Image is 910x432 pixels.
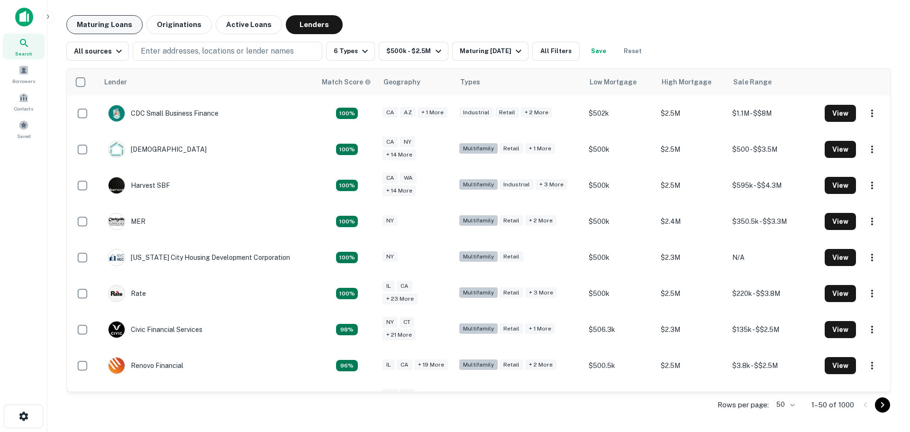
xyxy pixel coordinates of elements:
[414,359,448,370] div: + 19 more
[656,348,728,384] td: $2.5M
[382,251,398,262] div: NY
[500,215,523,226] div: Retail
[382,149,416,160] div: + 14 more
[525,143,555,154] div: + 1 more
[460,46,524,57] div: Maturing [DATE]
[336,144,358,155] div: Capitalize uses an advanced AI algorithm to match your search with the best lender. The match sco...
[773,398,796,412] div: 50
[728,203,820,239] td: $350.5k - $$3.3M
[108,177,170,194] div: Harvest SBF
[825,141,856,158] button: View
[584,131,655,167] td: $500k
[521,107,552,118] div: + 2 more
[3,34,45,59] div: Search
[459,143,498,154] div: Multifamily
[500,287,523,298] div: Retail
[382,215,398,226] div: NY
[3,116,45,142] a: Saved
[656,95,728,131] td: $2.5M
[17,132,31,140] span: Saved
[397,281,412,292] div: CA
[825,105,856,122] button: View
[584,69,655,95] th: Low Mortgage
[584,312,655,348] td: $506.3k
[525,287,557,298] div: + 3 more
[336,360,358,371] div: Capitalize uses an advanced AI algorithm to match your search with the best lender. The match sco...
[863,356,910,402] iframe: Chat Widget
[584,239,655,276] td: $500k
[500,143,523,154] div: Retail
[656,203,728,239] td: $2.4M
[825,213,856,230] button: View
[728,239,820,276] td: N/A
[379,42,448,61] button: $500k - $2.5M
[728,167,820,203] td: $595k - $$4.3M
[525,323,555,334] div: + 1 more
[322,77,371,87] div: Capitalize uses an advanced AI algorithm to match your search with the best lender. The match sco...
[108,141,207,158] div: [DEMOGRAPHIC_DATA]
[825,249,856,266] button: View
[825,321,856,338] button: View
[584,348,655,384] td: $500.5k
[108,105,218,122] div: CDC Small Business Finance
[397,359,412,370] div: CA
[718,399,769,411] p: Rows per page:
[109,105,125,121] img: picture
[15,50,32,57] span: Search
[460,76,480,88] div: Types
[216,15,282,34] button: Active Loans
[459,359,498,370] div: Multifamily
[336,288,358,299] div: Capitalize uses an advanced AI algorithm to match your search with the best lender. The match sco...
[452,42,528,61] button: Maturing [DATE]
[536,179,567,190] div: + 3 more
[109,322,125,338] img: picture
[500,251,523,262] div: Retail
[383,76,420,88] div: Geography
[99,69,316,95] th: Lender
[108,285,146,302] div: Rate
[400,317,414,328] div: CT
[656,384,728,420] td: $1.6M
[400,389,414,400] div: FL
[322,77,369,87] h6: Match Score
[66,42,129,61] button: All sources
[495,107,519,118] div: Retail
[728,312,820,348] td: $135k - $$2.5M
[500,323,523,334] div: Retail
[109,285,125,302] img: picture
[3,61,45,87] a: Borrowers
[382,389,398,400] div: CA
[133,42,322,61] button: Enter addresses, locations or lender names
[108,213,146,230] div: MER
[459,107,493,118] div: Industrial
[525,359,556,370] div: + 2 more
[825,285,856,302] button: View
[825,357,856,374] button: View
[382,107,398,118] div: CA
[12,77,35,85] span: Borrowers
[455,69,584,95] th: Types
[382,173,398,184] div: CA
[656,69,728,95] th: High Mortgage
[459,323,498,334] div: Multifamily
[336,252,358,263] div: Capitalize uses an advanced AI algorithm to match your search with the best lender. The match sco...
[811,399,854,411] p: 1–50 of 1000
[14,105,33,112] span: Contacts
[316,69,378,95] th: Capitalize uses an advanced AI algorithm to match your search with the best lender. The match sco...
[382,185,416,196] div: + 14 more
[459,287,498,298] div: Multifamily
[728,131,820,167] td: $500 - $$3.5M
[382,137,398,147] div: CA
[656,239,728,276] td: $2.3M
[656,131,728,167] td: $2.5M
[656,167,728,203] td: $2.5M
[656,312,728,348] td: $2.3M
[3,89,45,114] a: Contacts
[109,249,125,266] img: picture
[500,359,523,370] div: Retail
[109,213,125,230] img: picture
[662,76,711,88] div: High Mortgage
[378,69,455,95] th: Geography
